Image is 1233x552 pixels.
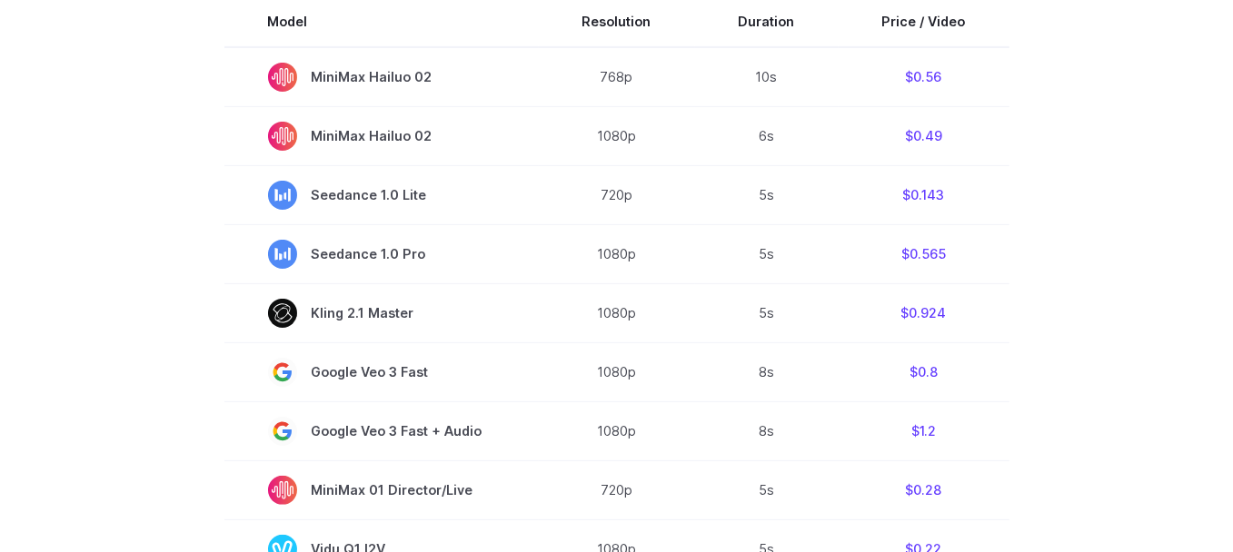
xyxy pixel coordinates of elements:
[539,106,695,165] td: 1080p
[268,417,495,446] span: Google Veo 3 Fast + Audio
[268,476,495,505] span: MiniMax 01 Director/Live
[839,342,1009,401] td: $0.8
[539,283,695,342] td: 1080p
[539,401,695,460] td: 1080p
[539,342,695,401] td: 1080p
[695,47,839,107] td: 10s
[839,106,1009,165] td: $0.49
[268,358,495,387] span: Google Veo 3 Fast
[839,460,1009,519] td: $0.28
[839,283,1009,342] td: $0.924
[839,47,1009,107] td: $0.56
[695,460,839,519] td: 5s
[539,47,695,107] td: 768p
[839,165,1009,224] td: $0.143
[539,460,695,519] td: 720p
[839,401,1009,460] td: $1.2
[839,224,1009,283] td: $0.565
[268,299,495,328] span: Kling 2.1 Master
[695,224,839,283] td: 5s
[268,240,495,269] span: Seedance 1.0 Pro
[268,181,495,210] span: Seedance 1.0 Lite
[695,283,839,342] td: 5s
[695,342,839,401] td: 8s
[695,165,839,224] td: 5s
[539,165,695,224] td: 720p
[695,401,839,460] td: 8s
[268,63,495,92] span: MiniMax Hailuo 02
[695,106,839,165] td: 6s
[268,122,495,151] span: MiniMax Hailuo 02
[539,224,695,283] td: 1080p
